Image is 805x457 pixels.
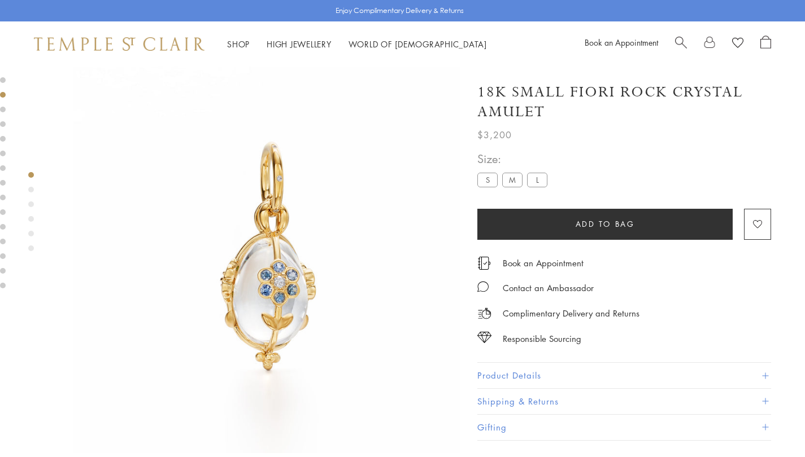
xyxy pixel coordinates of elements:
span: Size: [477,150,552,168]
a: World of [DEMOGRAPHIC_DATA]World of [DEMOGRAPHIC_DATA] [349,38,487,50]
button: Product Details [477,363,771,388]
a: View Wishlist [732,36,743,52]
a: Open Shopping Bag [760,36,771,52]
img: MessageIcon-01_2.svg [477,281,489,292]
span: $3,200 [477,128,512,142]
div: Contact an Ambassador [503,281,594,295]
label: M [502,173,523,187]
label: S [477,173,498,187]
label: L [527,173,547,187]
a: Search [675,36,687,52]
a: ShopShop [227,38,250,50]
img: P56889-E11FIORMX [73,67,460,453]
button: Add to bag [477,209,733,240]
button: Gifting [477,415,771,440]
a: High JewelleryHigh Jewellery [267,38,332,50]
button: Shipping & Returns [477,389,771,414]
h1: 18K Small Fiori Rock Crystal Amulet [477,82,771,122]
img: icon_sourcing.svg [477,332,491,343]
nav: Main navigation [227,37,487,51]
img: icon_appointment.svg [477,257,491,270]
a: Book an Appointment [585,37,658,48]
p: Complimentary Delivery and Returns [503,306,639,320]
div: Responsible Sourcing [503,332,581,346]
span: Add to bag [576,218,635,230]
img: icon_delivery.svg [477,306,491,320]
p: Enjoy Complimentary Delivery & Returns [336,5,464,16]
img: Temple St. Clair [34,37,204,51]
div: Product gallery navigation [28,169,34,260]
a: Book an Appointment [503,257,584,269]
